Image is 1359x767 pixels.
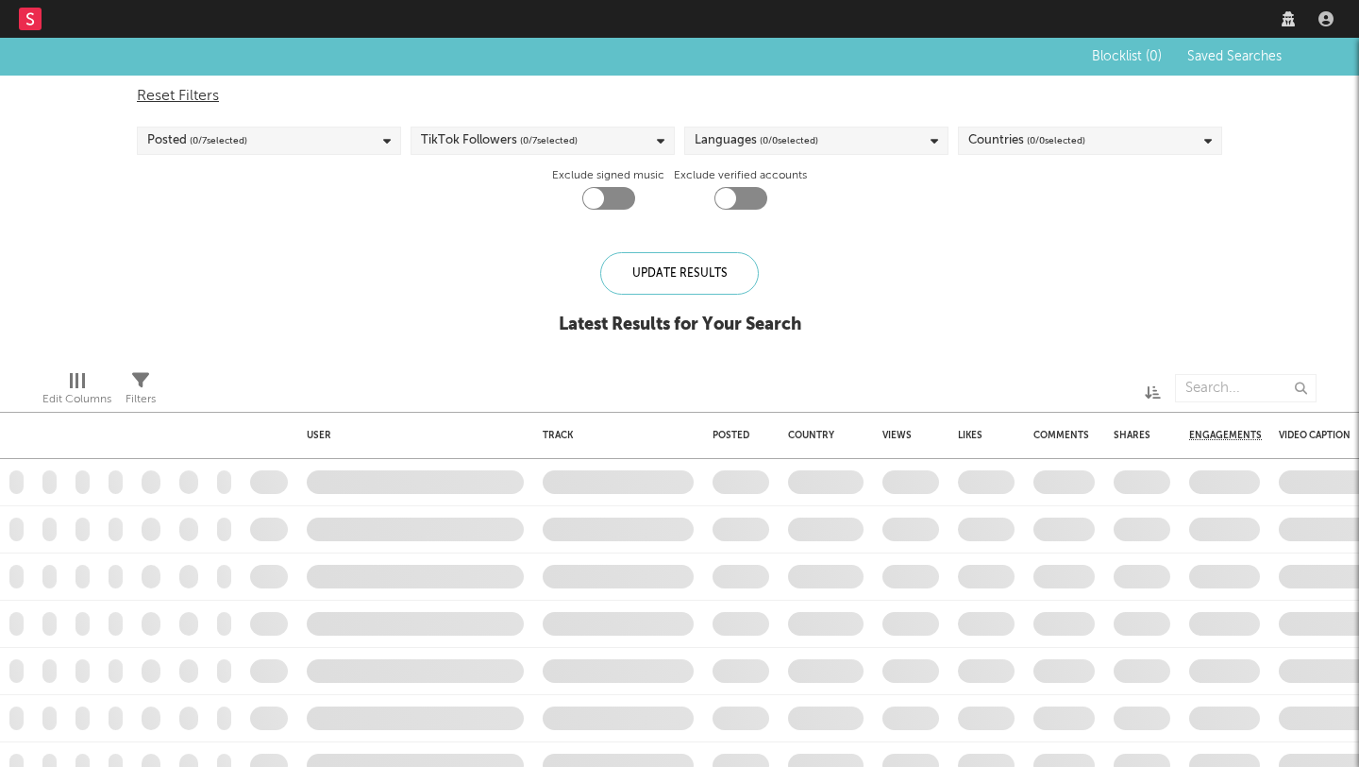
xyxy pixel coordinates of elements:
[543,430,684,441] div: Track
[421,129,578,152] div: TikTok Followers
[1187,50,1285,63] span: Saved Searches
[713,430,760,441] div: Posted
[600,252,759,295] div: Update Results
[1092,50,1162,63] span: Blocklist
[126,365,156,419] div: Filters
[968,129,1085,152] div: Countries
[520,129,578,152] span: ( 0 / 7 selected)
[760,129,818,152] span: ( 0 / 0 selected)
[788,430,854,441] div: Country
[42,388,111,411] div: Edit Columns
[147,129,247,152] div: Posted
[559,314,801,336] div: Latest Results for Your Search
[1027,129,1085,152] span: ( 0 / 0 selected)
[958,430,986,441] div: Likes
[190,129,247,152] span: ( 0 / 7 selected)
[674,164,807,187] label: Exclude verified accounts
[1182,49,1285,64] button: Saved Searches
[1033,430,1089,441] div: Comments
[307,430,514,441] div: User
[42,365,111,419] div: Edit Columns
[1114,430,1150,441] div: Shares
[695,129,818,152] div: Languages
[882,430,912,441] div: Views
[137,85,1222,108] div: Reset Filters
[552,164,664,187] label: Exclude signed music
[1189,430,1262,441] span: Engagements
[1175,374,1317,402] input: Search...
[1146,50,1162,63] span: ( 0 )
[126,388,156,411] div: Filters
